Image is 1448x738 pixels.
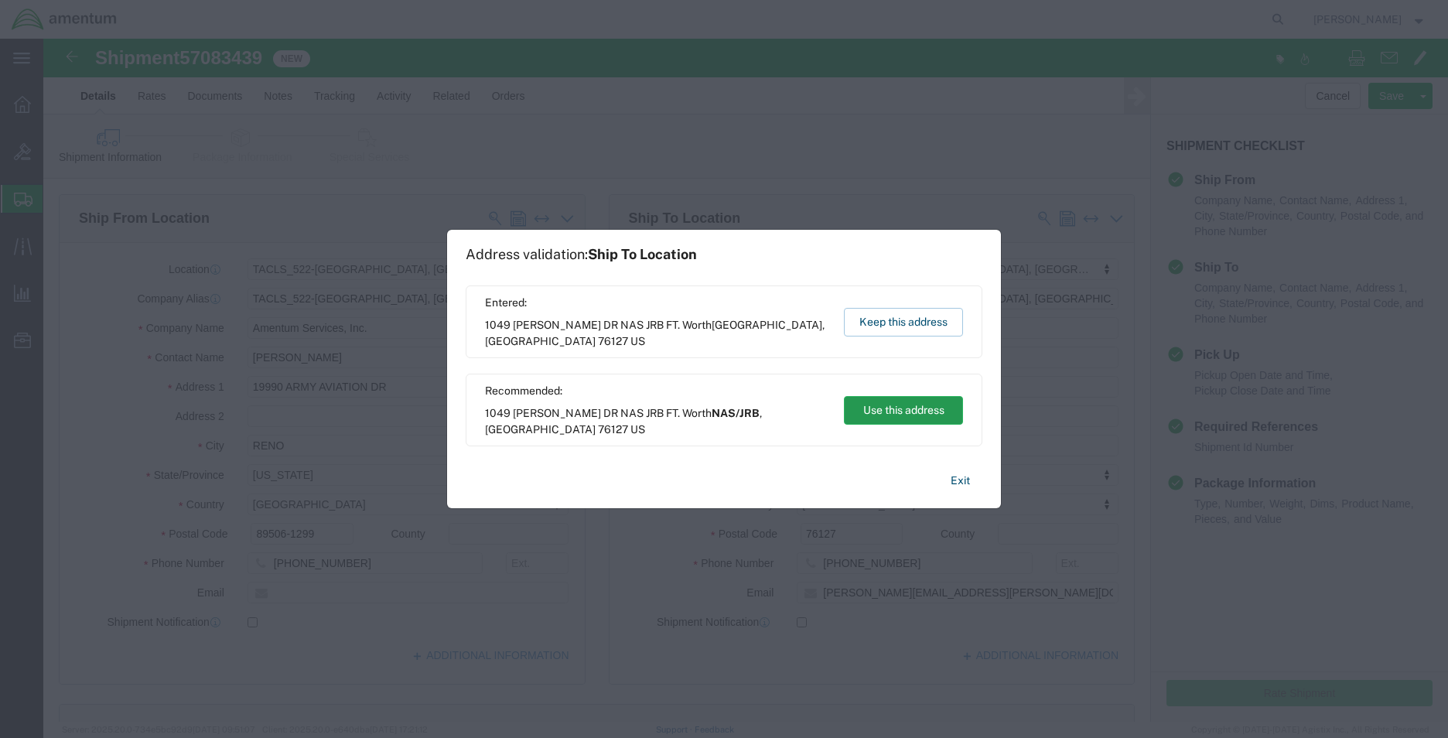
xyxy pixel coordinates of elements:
[598,423,628,436] span: 76127
[466,246,697,263] h1: Address validation:
[485,295,829,311] span: Entered:
[938,467,982,494] button: Exit
[712,407,760,419] span: NAS/JRB
[712,319,822,331] span: [GEOGRAPHIC_DATA]
[485,423,596,436] span: [GEOGRAPHIC_DATA]
[485,335,596,347] span: [GEOGRAPHIC_DATA]
[485,317,829,350] span: 1049 [PERSON_NAME] DR NAS JRB FT. Worth ,
[485,405,829,438] span: 1049 [PERSON_NAME] DR NAS JRB FT. Worth ,
[598,335,628,347] span: 76127
[588,246,697,262] span: Ship To Location
[844,308,963,337] button: Keep this address
[630,423,645,436] span: US
[630,335,645,347] span: US
[844,396,963,425] button: Use this address
[485,383,829,399] span: Recommended:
